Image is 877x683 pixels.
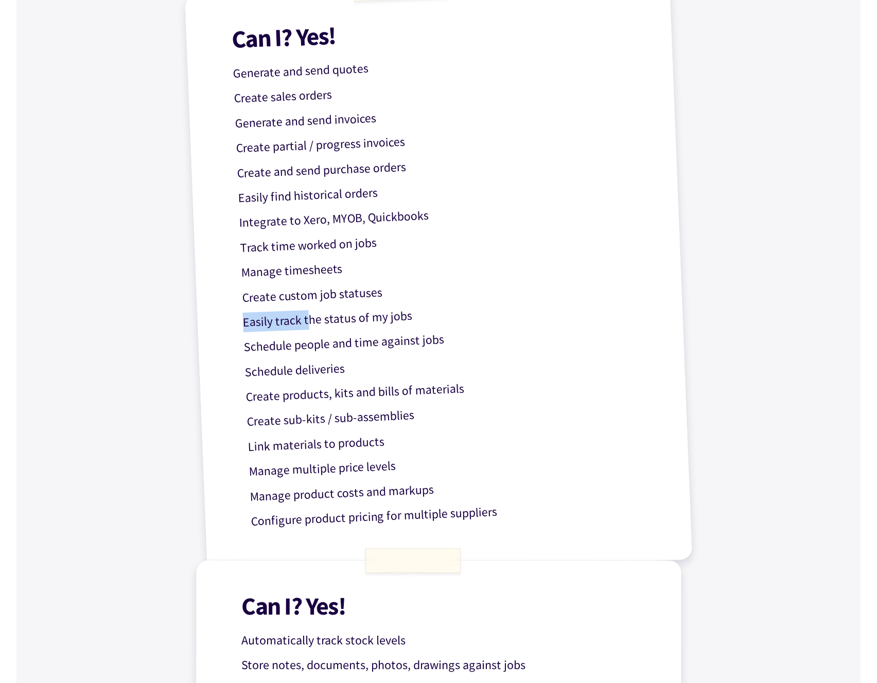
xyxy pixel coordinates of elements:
[251,495,662,531] p: Configure product pricing for multiple suppliers
[232,11,643,51] h1: Can I? Yes!
[244,346,656,382] p: Schedule deliveries
[237,147,648,183] p: Create and send purchase orders
[245,371,657,407] p: Create products, kits and bills of materials
[241,655,652,675] p: Store notes, documents, photos, drawings against jobs
[234,73,645,109] p: Create sales orders
[700,572,877,683] iframe: Chat Widget
[248,421,659,457] p: Link materials to products
[241,631,652,651] p: Automatically track stock levels
[236,122,647,158] p: Create partial / progress invoices
[241,247,652,283] p: Manage timesheets
[242,297,654,333] p: Easily track the status of my jobs
[240,222,651,258] p: Track time worked on jobs
[235,98,646,134] p: Generate and send invoices
[241,594,652,619] h1: Can I? Yes!
[243,321,655,357] p: Schedule people and time against jobs
[239,197,650,233] p: Integrate to Xero, MYOB, Quickbooks
[241,272,653,308] p: Create custom job statuses
[249,446,660,482] p: Manage multiple price levels
[250,471,661,507] p: Manage product costs and markups
[238,172,649,208] p: Easily find historical orders
[233,48,644,84] p: Generate and send quotes
[247,396,658,432] p: Create sub-kits / sub-assemblies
